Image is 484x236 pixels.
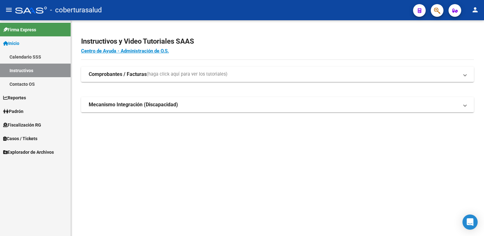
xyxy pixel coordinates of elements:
span: Padrón [3,108,23,115]
strong: Mecanismo Integración (Discapacidad) [89,101,178,108]
span: Inicio [3,40,19,47]
mat-expansion-panel-header: Comprobantes / Facturas(haga click aquí para ver los tutoriales) [81,67,474,82]
span: Firma Express [3,26,36,33]
a: Centro de Ayuda - Administración de O.S. [81,48,169,54]
div: Open Intercom Messenger [462,214,478,230]
mat-icon: person [471,6,479,14]
span: (haga click aquí para ver los tutoriales) [147,71,227,78]
mat-icon: menu [5,6,13,14]
h2: Instructivos y Video Tutoriales SAAS [81,35,474,47]
strong: Comprobantes / Facturas [89,71,147,78]
span: Explorador de Archivos [3,149,54,156]
mat-expansion-panel-header: Mecanismo Integración (Discapacidad) [81,97,474,112]
span: Fiscalización RG [3,121,41,128]
span: - coberturasalud [50,3,102,17]
span: Casos / Tickets [3,135,37,142]
span: Reportes [3,94,26,101]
